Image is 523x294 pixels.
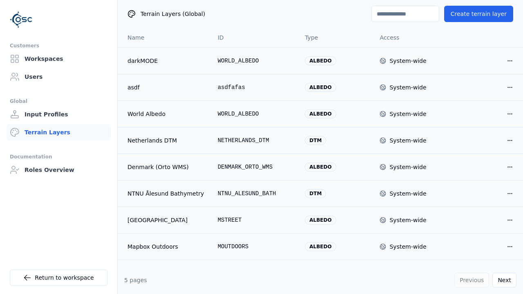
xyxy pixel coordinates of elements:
div: NTNU_ALESUND_BATH [218,189,292,198]
div: DENMARK_ORTO_WMS [218,163,292,171]
div: NETHERLANDS_DTM [218,136,292,145]
span: Terrain Layers (Global) [141,10,205,18]
div: dtm [305,136,326,145]
div: Documentation [10,152,107,162]
div: WORLD_ALBEDO [218,57,292,65]
button: Create terrain layer [444,6,513,22]
a: Roles Overview [7,162,111,178]
div: Global [10,96,107,106]
div: System-wide [389,216,426,224]
div: MOUTDOORS [218,243,292,251]
a: asdf [127,83,205,91]
button: Next [492,273,516,287]
a: Denmark (Orto WMS) [127,163,205,171]
a: Workspaces [7,51,111,67]
div: System-wide [389,243,426,251]
div: System-wide [389,189,426,198]
a: darkMODE [127,57,205,65]
a: Terrain Layers [7,124,111,140]
div: asdfafas [218,83,292,91]
span: 5 pages [124,277,147,283]
div: albedo [305,216,336,225]
div: System-wide [389,83,426,91]
div: System-wide [389,136,426,145]
div: System-wide [389,110,426,118]
div: System-wide [389,163,426,171]
div: WORLD_ALBEDO [218,110,292,118]
div: albedo [305,83,336,92]
a: NTNU Ålesund Bathymetry [127,189,205,198]
div: System-wide [389,57,426,65]
a: Mapbox Outdoors [127,243,205,251]
div: albedo [305,163,336,171]
a: Input Profiles [7,106,111,122]
div: MSTREET [218,216,292,224]
div: dtm [305,189,326,198]
th: Name [118,28,211,47]
div: Customers [10,41,107,51]
div: albedo [305,56,336,65]
th: Access [373,28,448,47]
a: World Albedo [127,110,205,118]
a: Netherlands DTM [127,136,205,145]
th: ID [211,28,299,47]
th: Type [298,28,373,47]
a: Users [7,69,111,85]
img: Logo [10,8,33,31]
a: Return to workspace [10,269,107,286]
div: albedo [305,242,336,251]
a: [GEOGRAPHIC_DATA] [127,216,205,224]
div: albedo [305,109,336,118]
